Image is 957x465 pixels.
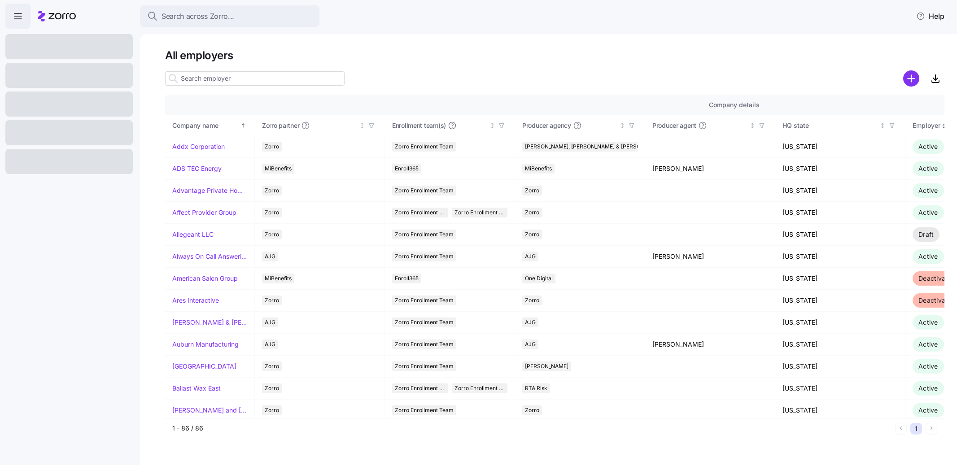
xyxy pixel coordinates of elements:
span: Zorro [265,208,279,217]
span: AJG [265,252,275,261]
div: Not sorted [489,122,495,129]
a: [PERSON_NAME] and [PERSON_NAME]'s Furniture [172,406,247,415]
span: Zorro Enrollment Team [395,317,454,327]
span: Zorro [525,208,539,217]
td: [US_STATE] [775,136,905,158]
a: Always On Call Answering Service [172,252,247,261]
td: [US_STATE] [775,378,905,400]
td: [US_STATE] [775,246,905,268]
span: Zorro [265,142,279,152]
span: Zorro Enrollment Team [395,361,454,371]
span: AJG [265,339,275,349]
span: Active [918,362,938,370]
span: Zorro [525,230,539,239]
h1: All employers [165,48,944,62]
span: Zorro [265,383,279,393]
td: [US_STATE] [775,312,905,334]
td: [US_STATE] [775,334,905,356]
span: Zorro Enrollment Team [395,339,454,349]
span: One Digital [525,274,553,283]
span: AJG [525,252,536,261]
span: Zorro Enrollment Experts [454,208,505,217]
span: AJG [525,339,536,349]
a: American Salon Group [172,274,238,283]
span: Search across Zorro... [162,11,234,22]
td: [US_STATE] [775,202,905,224]
td: [PERSON_NAME] [645,334,775,356]
span: Active [918,340,938,348]
button: Next page [926,423,937,435]
a: Auburn Manufacturing [172,340,239,349]
th: Producer agentNot sorted [645,115,775,136]
button: Search across Zorro... [140,5,319,27]
span: Producer agent [652,121,696,130]
th: Company nameSorted ascending [165,115,255,136]
div: 1 - 86 / 86 [172,424,891,433]
span: Active [918,384,938,392]
span: Zorro [265,296,279,305]
a: Ares Interactive [172,296,219,305]
input: Search employer [165,71,345,86]
span: Help [916,11,944,22]
span: Producer agency [522,121,571,130]
span: Active [918,406,938,414]
button: Help [909,7,952,25]
span: Zorro Enrollment Team [395,186,454,196]
span: Zorro [265,186,279,196]
span: Zorro Enrollment Team [395,296,454,305]
td: [US_STATE] [775,400,905,422]
div: Sorted ascending [240,122,246,129]
div: HQ state [782,121,878,130]
div: Not sorted [619,122,625,129]
td: [US_STATE] [775,290,905,312]
th: Producer agencyNot sorted [515,115,645,136]
button: Previous page [895,423,907,435]
span: RTA Risk [525,383,547,393]
span: Enroll365 [395,274,419,283]
a: Ballast Wax East [172,384,221,393]
a: ADS TEC Energy [172,164,222,173]
div: Not sorted [879,122,886,129]
a: [GEOGRAPHIC_DATA] [172,362,236,371]
span: Zorro [525,296,539,305]
svg: add icon [903,70,919,87]
td: [PERSON_NAME] [645,158,775,180]
a: [PERSON_NAME] & [PERSON_NAME]'s [172,318,247,327]
span: Active [918,187,938,194]
span: Enroll365 [395,164,419,174]
td: [US_STATE] [775,268,905,290]
span: Zorro Enrollment Team [395,230,454,239]
a: Affect Provider Group [172,208,236,217]
span: Zorro Enrollment Team [395,252,454,261]
td: [US_STATE] [775,356,905,378]
span: [PERSON_NAME] [525,361,568,371]
span: Zorro [525,405,539,415]
div: Not sorted [749,122,756,129]
div: Company name [172,121,239,130]
span: Zorro [265,361,279,371]
a: Allegeant LLC [172,230,214,239]
span: Zorro [265,230,279,239]
span: Zorro [265,405,279,415]
th: HQ stateNot sorted [775,115,905,136]
span: AJG [265,317,275,327]
a: Addx Corporation [172,142,225,151]
span: MiBenefits [525,164,552,174]
span: Zorro Enrollment Team [395,405,454,415]
span: Zorro Enrollment Team [395,208,446,217]
td: [US_STATE] [775,224,905,246]
span: Zorro Enrollment Experts [454,383,505,393]
td: [US_STATE] [775,158,905,180]
span: Enrollment team(s) [392,121,446,130]
span: Zorro [525,186,539,196]
td: [PERSON_NAME] [645,246,775,268]
span: Active [918,165,938,172]
span: Zorro partner [262,121,299,130]
th: Enrollment team(s)Not sorted [385,115,515,136]
span: Active [918,209,938,216]
span: MiBenefits [265,164,292,174]
span: Draft [918,230,934,238]
span: MiBenefits [265,274,292,283]
span: AJG [525,317,536,327]
td: [US_STATE] [775,180,905,202]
